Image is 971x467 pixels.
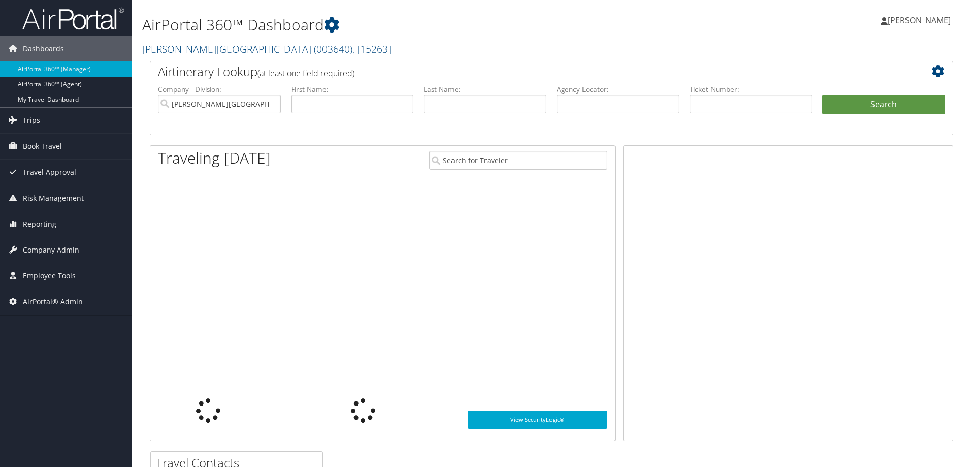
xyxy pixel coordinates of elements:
[557,84,679,95] label: Agency Locator:
[23,185,84,211] span: Risk Management
[352,42,391,56] span: , [ 15263 ]
[23,263,76,289] span: Employee Tools
[23,134,62,159] span: Book Travel
[142,14,688,36] h1: AirPortal 360™ Dashboard
[822,95,945,115] button: Search
[23,289,83,315] span: AirPortal® Admin
[888,15,951,26] span: [PERSON_NAME]
[23,36,64,61] span: Dashboards
[23,160,76,185] span: Travel Approval
[158,63,878,80] h2: Airtinerary Lookup
[424,84,546,95] label: Last Name:
[257,68,354,79] span: (at least one field required)
[429,151,607,170] input: Search for Traveler
[23,237,79,263] span: Company Admin
[23,108,40,133] span: Trips
[22,7,124,30] img: airportal-logo.png
[291,84,414,95] label: First Name:
[468,411,607,429] a: View SecurityLogic®
[881,5,961,36] a: [PERSON_NAME]
[158,147,271,169] h1: Traveling [DATE]
[142,42,391,56] a: [PERSON_NAME][GEOGRAPHIC_DATA]
[690,84,813,95] label: Ticket Number:
[158,84,281,95] label: Company - Division:
[23,211,56,237] span: Reporting
[314,42,352,56] span: ( 003640 )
